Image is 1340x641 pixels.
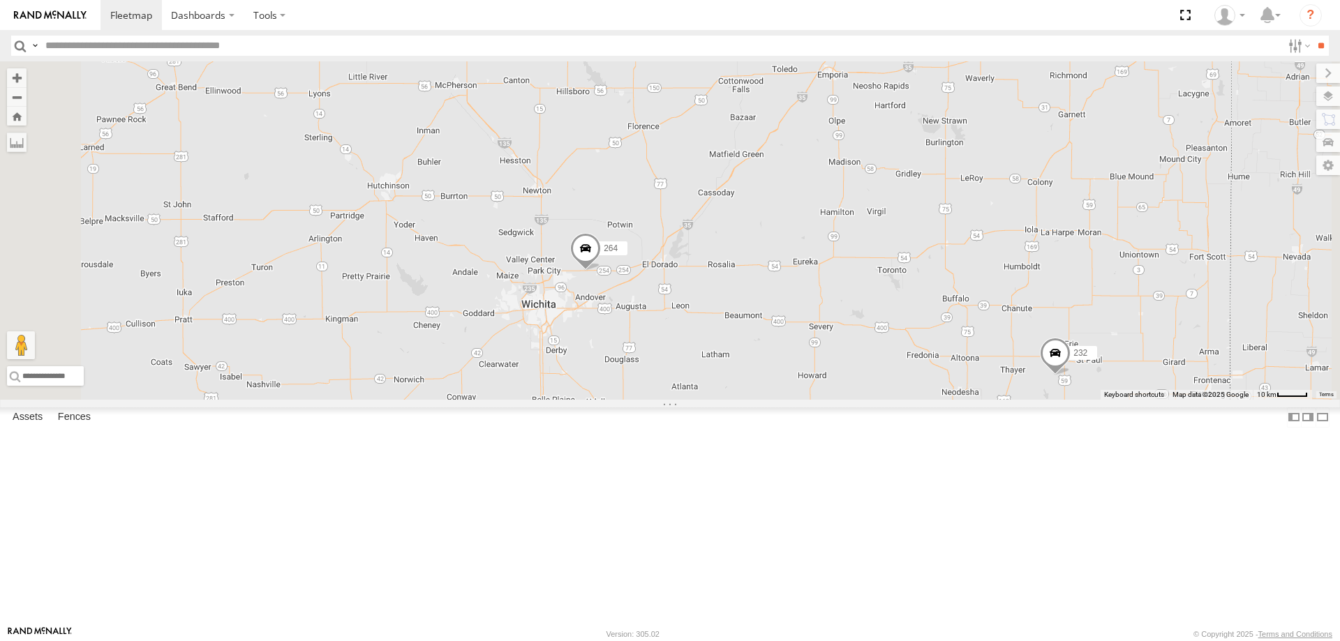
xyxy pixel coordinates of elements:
[604,243,618,253] span: 264
[606,630,660,638] div: Version: 305.02
[14,10,87,20] img: rand-logo.svg
[6,407,50,427] label: Assets
[7,331,35,359] button: Drag Pegman onto the map to open Street View
[1316,156,1340,175] label: Map Settings
[1253,390,1312,400] button: Map Scale: 10 km per 41 pixels
[1319,392,1334,398] a: Terms
[51,407,98,427] label: Fences
[7,87,27,107] button: Zoom out
[1193,630,1332,638] div: © Copyright 2025 -
[1257,391,1276,398] span: 10 km
[1287,407,1301,428] label: Dock Summary Table to the Left
[7,68,27,87] button: Zoom in
[1301,407,1315,428] label: Dock Summary Table to the Right
[1283,36,1313,56] label: Search Filter Options
[1316,407,1330,428] label: Hide Summary Table
[8,627,72,641] a: Visit our Website
[1209,5,1250,26] div: Shane Miller
[7,107,27,126] button: Zoom Home
[1258,630,1332,638] a: Terms and Conditions
[1300,4,1322,27] i: ?
[7,133,27,152] label: Measure
[1172,391,1249,398] span: Map data ©2025 Google
[1073,348,1087,358] span: 232
[1104,390,1164,400] button: Keyboard shortcuts
[29,36,40,56] label: Search Query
